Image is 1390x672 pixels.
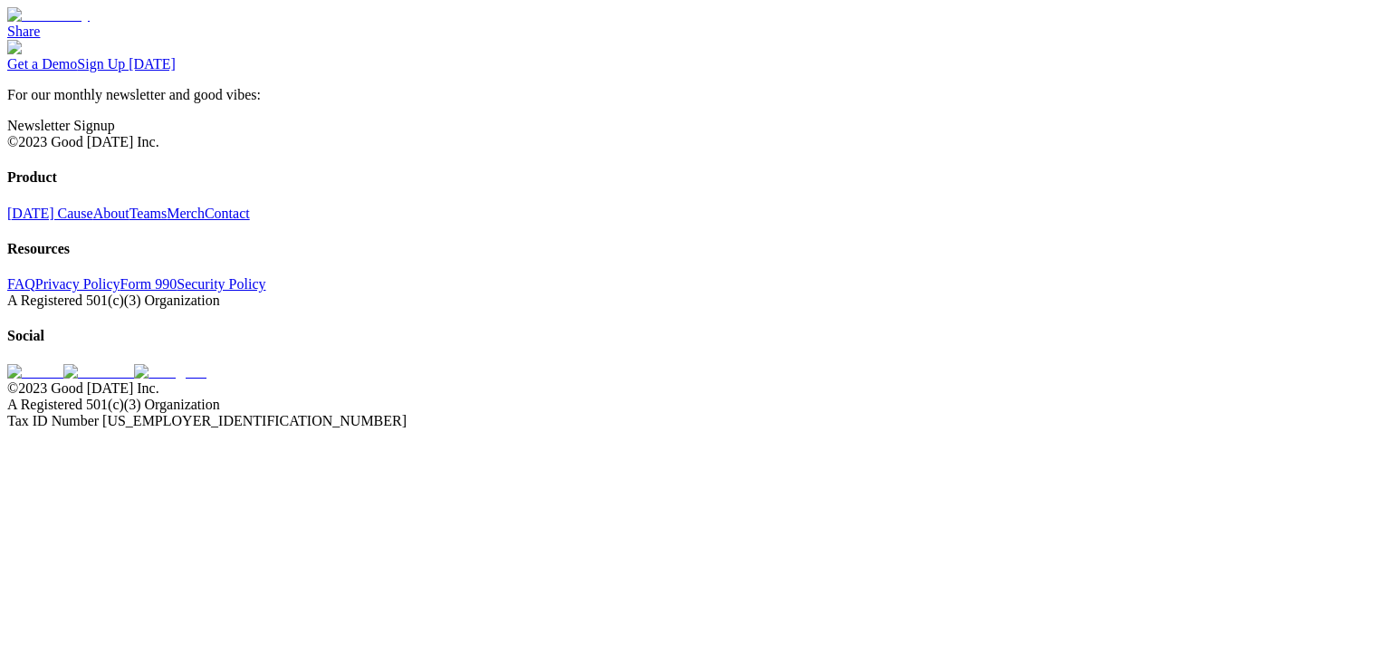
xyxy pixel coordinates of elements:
[77,56,175,72] a: Sign Up [DATE]
[7,7,90,24] img: GoodToday
[63,364,134,380] img: Facebook
[205,206,250,221] a: Contact
[7,293,1383,309] div: A Registered 501(c)(3) Organization
[7,40,90,56] img: GoodToday
[167,206,205,221] a: Merch
[7,380,1383,397] div: ©2023 Good [DATE] Inc.
[7,169,1383,186] h4: Product
[7,118,115,133] a: Newsletter Signup
[7,364,63,380] img: Twitter
[7,241,1383,257] h4: Resources
[7,364,63,379] a: Twitter
[7,276,35,292] a: FAQ
[7,87,1383,103] p: For our monthly newsletter and good vibes:
[120,276,177,292] a: Form 990
[7,413,1383,429] div: Tax ID Number [US_EMPLOYER_IDENTIFICATION_NUMBER]
[7,328,1383,344] h4: Social
[93,206,129,221] a: About
[7,397,1383,413] div: A Registered 501(c)(3) Organization
[177,276,265,292] a: Security Policy
[35,276,120,292] a: Privacy Policy
[7,56,77,72] a: Get a Demo
[63,364,134,379] a: Facebook
[134,364,206,380] img: Instagram
[7,206,93,221] a: [DATE] Cause
[7,134,1383,150] div: ©2023 Good [DATE] Inc.
[7,24,40,39] a: Share
[134,364,206,379] a: Instagram
[129,206,168,221] a: Teams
